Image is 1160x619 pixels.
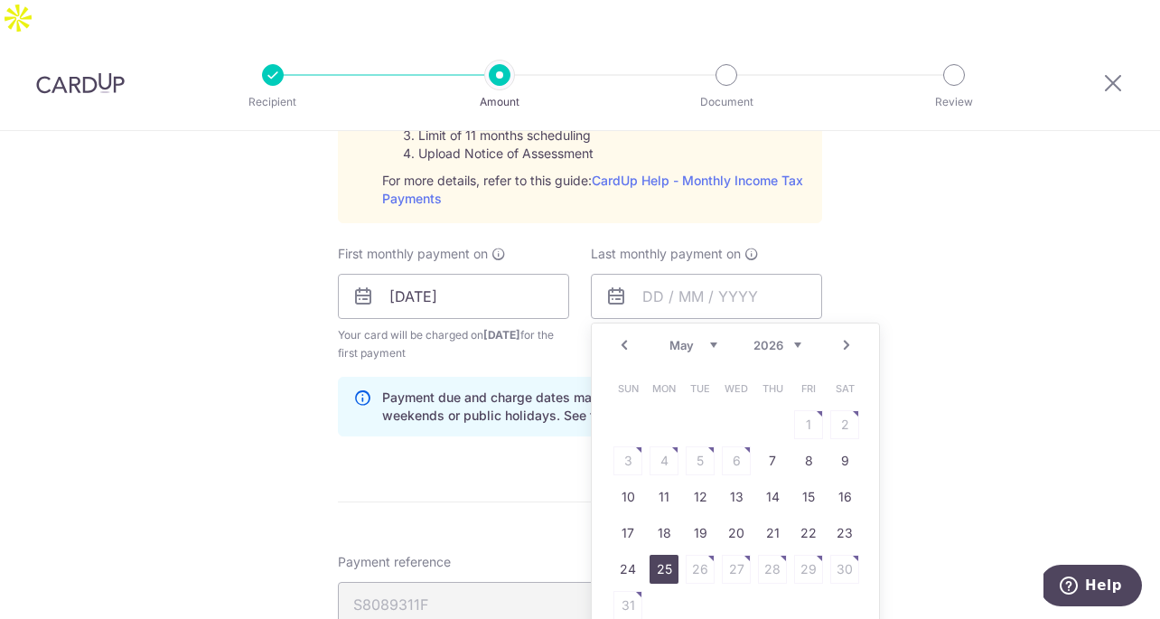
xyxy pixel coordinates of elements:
a: 21 [758,519,787,548]
span: First monthly payment on [338,245,488,263]
input: DD / MM / YYYY [338,274,569,319]
p: Recipient [206,93,340,111]
span: Your card will be charged on [338,326,569,362]
span: Monday [650,374,678,403]
p: Amount [433,93,566,111]
a: 9 [830,446,859,475]
img: CardUp [36,72,125,94]
span: [DATE] [483,328,520,342]
input: DD / MM / YYYY [591,274,822,319]
li: Limit of 11 months scheduling [418,127,807,145]
a: 10 [613,483,642,511]
a: 22 [794,519,823,548]
iframe: Opens a widget where you can find more information [1043,565,1142,610]
span: Sunday [613,374,642,403]
a: 11 [650,483,678,511]
span: Thursday [758,374,787,403]
div: To set up monthly income tax payments on CardUp, please ensure the following: For more details, r... [382,54,807,208]
span: Saturday [830,374,859,403]
p: Document [660,93,793,111]
span: Last monthly payment on [591,245,741,263]
a: 18 [650,519,678,548]
a: 7 [758,446,787,475]
a: Prev [613,334,635,356]
a: 24 [613,555,642,584]
a: 19 [686,519,715,548]
a: 15 [794,483,823,511]
li: Upload Notice of Assessment [418,145,807,163]
a: Next [836,334,857,356]
a: 20 [722,519,751,548]
a: 13 [722,483,751,511]
span: Payment reference [338,553,451,571]
p: Payment due and charge dates may be adjusted if it falls on weekends or public holidays. See fina... [382,389,807,425]
span: Wednesday [722,374,751,403]
a: CardUp Help - Monthly Income Tax Payments [382,173,803,206]
span: Friday [794,374,823,403]
a: 8 [794,446,823,475]
a: 23 [830,519,859,548]
p: Review [887,93,1021,111]
a: 16 [830,483,859,511]
span: Tuesday [686,374,715,403]
a: 17 [613,519,642,548]
a: 25 [650,555,678,584]
a: 14 [758,483,787,511]
a: 12 [686,483,715,511]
